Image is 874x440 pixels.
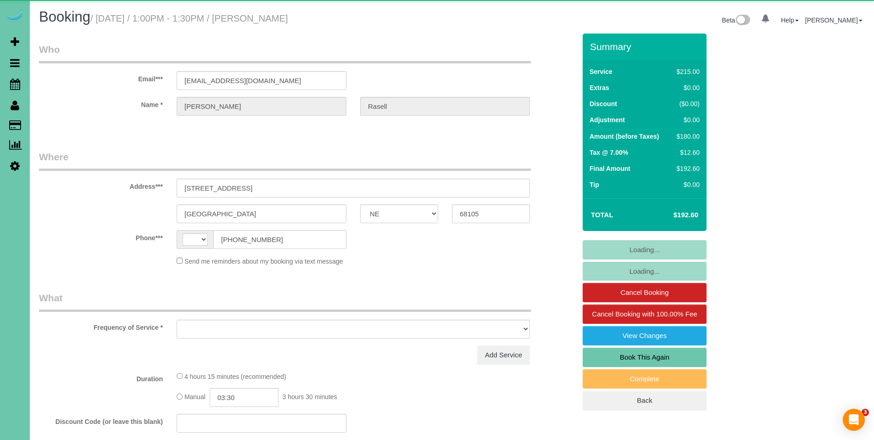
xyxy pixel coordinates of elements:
[283,394,337,401] span: 3 hours 30 minutes
[32,320,170,332] label: Frequency of Service *
[32,414,170,426] label: Discount Code (or leave this blank)
[781,17,799,24] a: Help
[673,148,700,157] div: $12.60
[32,371,170,384] label: Duration
[673,115,700,124] div: $0.00
[590,164,630,173] label: Final Amount
[805,17,863,24] a: [PERSON_NAME]
[39,43,531,63] legend: Who
[673,83,700,92] div: $0.00
[591,211,613,219] strong: Total
[184,394,206,401] span: Manual
[862,409,869,416] span: 3
[735,15,750,27] img: New interface
[6,9,24,22] img: Automaid Logo
[590,115,625,124] label: Adjustment
[39,150,531,171] legend: Where
[583,348,707,367] a: Book This Again
[673,99,700,108] div: ($0.00)
[32,97,170,109] label: Name *
[583,305,707,324] a: Cancel Booking with 100.00% Fee
[590,83,609,92] label: Extras
[673,67,700,76] div: $215.00
[583,283,707,302] a: Cancel Booking
[592,310,697,318] span: Cancel Booking with 100.00% Fee
[590,132,659,141] label: Amount (before Taxes)
[673,180,700,189] div: $0.00
[583,326,707,345] a: View Changes
[590,180,599,189] label: Tip
[583,391,707,410] a: Back
[673,132,700,141] div: $180.00
[90,13,288,23] small: / [DATE] / 1:00PM - 1:30PM / [PERSON_NAME]
[184,258,343,265] span: Send me reminders about my booking via text message
[184,373,286,380] span: 4 hours 15 minutes (recommended)
[477,345,530,365] a: Add Service
[646,211,698,219] h4: $192.60
[590,67,612,76] label: Service
[590,99,617,108] label: Discount
[673,164,700,173] div: $192.60
[843,409,865,431] div: Open Intercom Messenger
[722,17,751,24] a: Beta
[39,9,90,25] span: Booking
[590,148,628,157] label: Tax @ 7.00%
[590,41,702,52] h3: Summary
[39,291,531,312] legend: What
